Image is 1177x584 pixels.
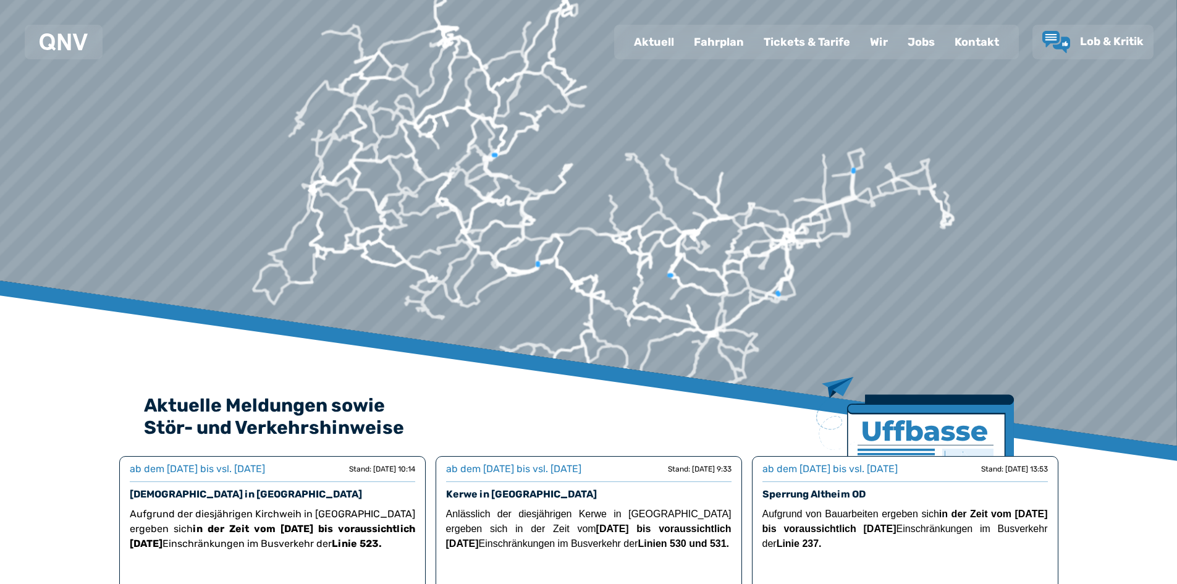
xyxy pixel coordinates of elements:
[762,509,1048,549] span: Aufgrund von Bauarbeiten ergeben sich Einschränkungen im Busverkehr der
[130,507,415,551] p: Aufgrund der diesjährigen Kirchweih in [GEOGRAPHIC_DATA] ergeben sich Einschränkungen im Busverke...
[762,509,1048,534] strong: in der Zeit vom [DATE] bis voraussichtlich [DATE]
[762,462,898,476] div: ab dem [DATE] bis vsl. [DATE]
[754,26,860,58] a: Tickets & Tarife
[1080,35,1144,48] span: Lob & Kritik
[945,26,1009,58] a: Kontakt
[684,26,754,58] a: Fahrplan
[360,538,382,549] strong: 523.
[446,488,597,500] a: Kerwe in [GEOGRAPHIC_DATA]
[40,30,88,54] a: QNV Logo
[777,538,822,549] strong: Linie 237.
[332,538,357,549] strong: Linie
[40,33,88,51] img: QNV Logo
[762,488,866,500] a: Sperrung Altheim OD
[130,462,265,476] div: ab dem [DATE] bis vsl. [DATE]
[898,26,945,58] a: Jobs
[668,464,732,474] div: Stand: [DATE] 9:33
[624,26,684,58] a: Aktuell
[446,523,732,549] strong: [DATE] bis voraussichtlich [DATE]
[130,488,362,500] a: [DEMOGRAPHIC_DATA] in [GEOGRAPHIC_DATA]
[638,538,729,549] strong: Linien 530 und 531.
[981,464,1048,474] div: Stand: [DATE] 13:53
[816,377,1014,531] img: Zeitung mit Titel Uffbase
[144,394,1034,439] h2: Aktuelle Meldungen sowie Stör- und Verkehrshinweise
[446,509,732,549] span: Anlässlich der diesjährigen Kerwe in [GEOGRAPHIC_DATA] ergeben sich in der Zeit vom Einschränkung...
[860,26,898,58] a: Wir
[349,464,415,474] div: Stand: [DATE] 10:14
[1042,31,1144,53] a: Lob & Kritik
[130,523,415,549] strong: in der Zeit vom [DATE] bis voraussichtlich [DATE]
[446,462,581,476] div: ab dem [DATE] bis vsl. [DATE]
